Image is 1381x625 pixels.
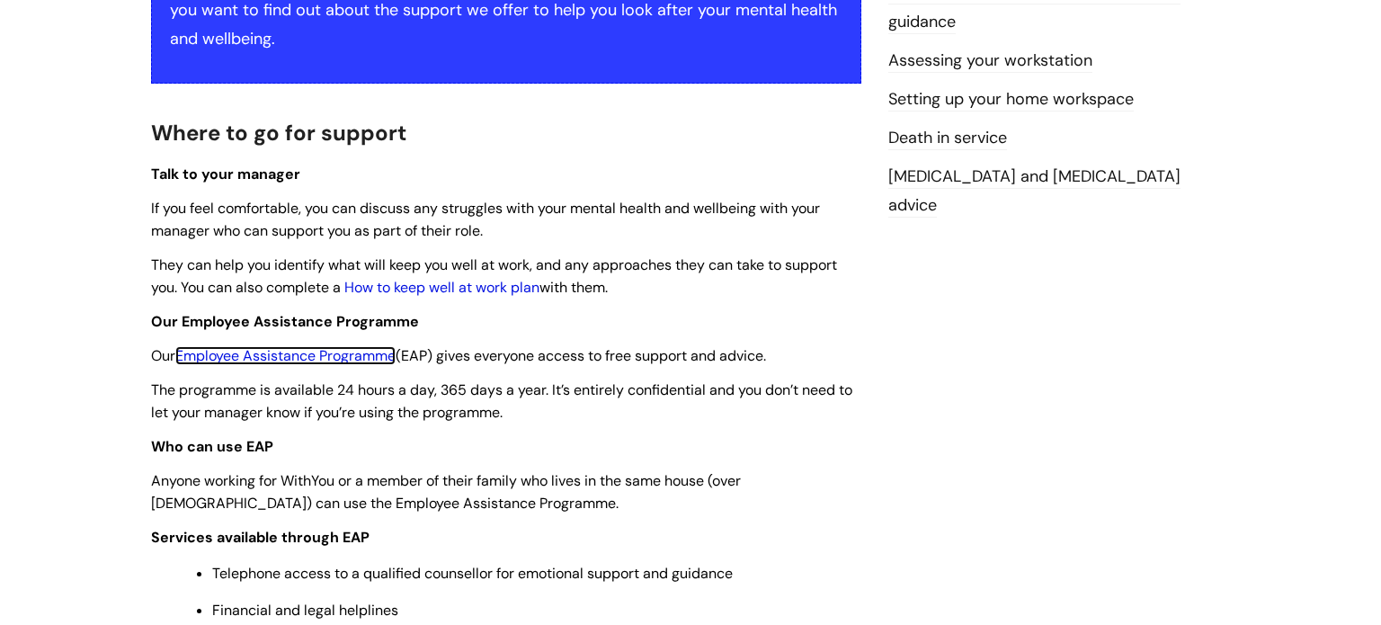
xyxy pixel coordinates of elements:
span: with them. [539,278,608,297]
span: Talk to your manager [151,165,300,183]
span: Financial and legal helplines [212,601,398,620]
a: [MEDICAL_DATA] and [MEDICAL_DATA] advice [888,165,1181,218]
a: Death in service [888,127,1007,150]
a: Setting up your home workspace [888,88,1134,112]
span: Where to go for support [151,119,406,147]
a: Assessing your workstation [888,49,1092,73]
strong: Services available through EAP [151,528,370,547]
span: Our Employee Assistance Programme [151,312,419,331]
a: How to keep well at work plan [344,278,539,297]
span: Our (EAP) gives everyone access to free support and advice. [151,346,766,365]
span: Anyone working for WithYou or a member of their family who lives in the same house (over [DEMOGRA... [151,471,741,513]
span: Telephone access to a qualified counsellor for emotional support and guidance [212,564,733,583]
a: Employee Assistance Programme [175,346,396,365]
strong: Who can use EAP [151,437,273,456]
span: They can help you identify what will keep you well at work, and any approaches they can take to s... [151,255,837,297]
span: The programme is available 24 hours a day, 365 days a year. It’s entirely confidential and you do... [151,380,852,422]
span: If you feel comfortable, you can discuss any struggles with your mental health and wellbeing with... [151,199,820,240]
